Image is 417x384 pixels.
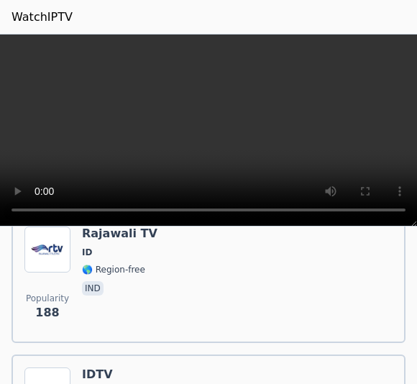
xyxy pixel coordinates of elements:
h6: Rajawali TV [82,227,157,241]
a: WatchIPTV [12,9,73,26]
h6: IDTV [82,367,145,382]
p: ind [82,281,104,296]
img: Rajawali TV [24,227,70,273]
span: Popularity [26,293,69,304]
span: 🌎 Region-free [82,264,145,275]
span: ID [82,247,92,258]
span: 188 [35,304,59,321]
